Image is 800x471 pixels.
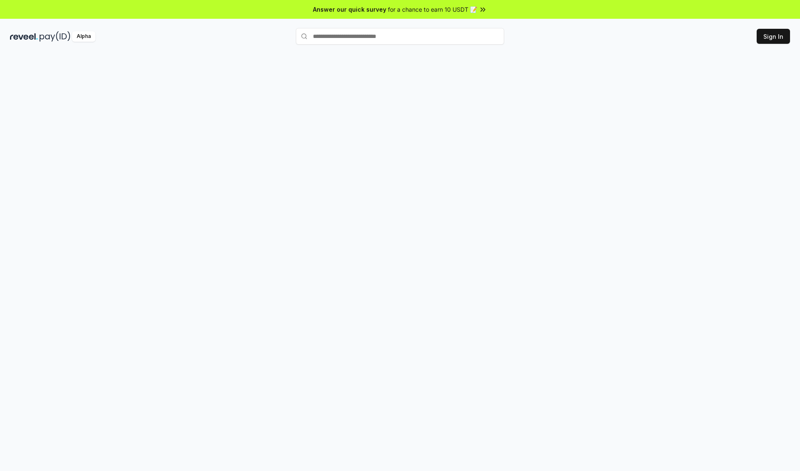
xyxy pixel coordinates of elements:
span: for a chance to earn 10 USDT 📝 [388,5,477,14]
img: reveel_dark [10,31,38,42]
span: Answer our quick survey [313,5,386,14]
button: Sign In [757,29,790,44]
img: pay_id [40,31,70,42]
div: Alpha [72,31,95,42]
